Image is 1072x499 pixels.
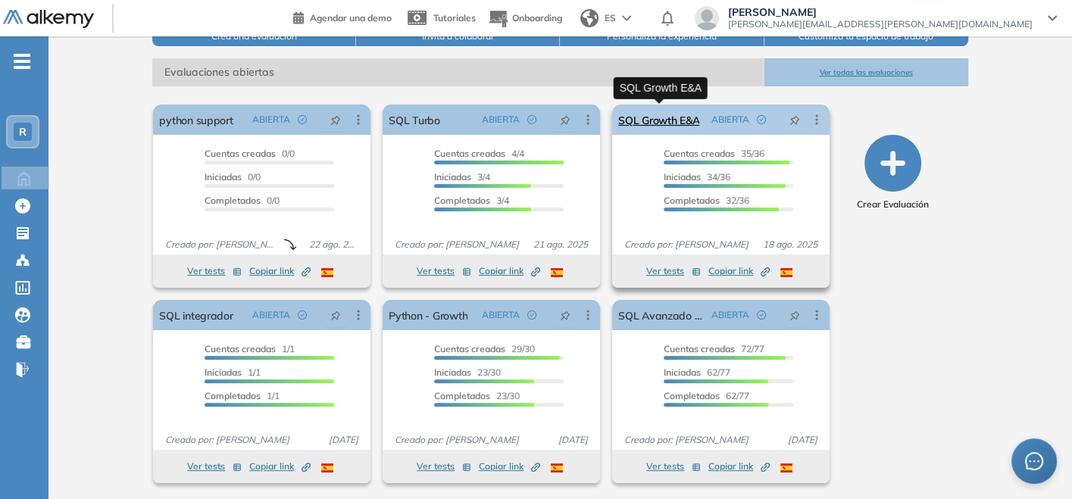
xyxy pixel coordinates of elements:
span: pushpin [330,114,341,126]
button: Copiar link [249,262,311,280]
span: Evaluaciones abiertas [152,58,764,86]
span: Cuentas creadas [434,148,505,159]
span: Completados [434,195,490,206]
img: arrow [622,15,631,21]
span: pushpin [330,309,341,321]
button: Copiar link [249,457,311,476]
button: Onboarding [488,2,562,35]
span: check-circle [298,115,307,124]
span: 3/4 [434,171,490,182]
span: Cuentas creadas [205,343,276,354]
div: Widget de chat [996,426,1072,499]
span: 4/4 [434,148,524,159]
img: ESP [551,268,563,277]
span: Completados [205,195,261,206]
span: [PERSON_NAME][EMAIL_ADDRESS][PERSON_NAME][DOMAIN_NAME] [728,18,1033,30]
span: Crear Evaluación [857,198,929,211]
span: check-circle [757,310,766,320]
span: ABIERTA [711,308,749,322]
img: ESP [321,463,333,472]
span: 1/1 [205,390,280,401]
a: SQL Turbo [389,104,440,135]
span: Agendar una demo [310,12,392,23]
span: 21 ago. 2025 [527,238,594,251]
span: 62/77 [664,366,730,378]
span: check-circle [527,310,536,320]
img: Logo [3,10,94,29]
button: Ver tests [187,262,242,280]
span: Creado por: [PERSON_NAME] [389,433,525,447]
span: ABIERTA [711,113,749,126]
button: Ver todas las evaluaciones [764,58,968,86]
img: ESP [551,463,563,472]
span: 34/36 [664,171,730,182]
span: check-circle [527,115,536,124]
span: 0/0 [205,195,280,206]
button: Crea una evaluación [152,27,356,46]
span: Completados [664,195,720,206]
button: Ver tests [646,262,701,280]
span: Iniciadas [205,171,242,182]
span: Iniciadas [205,366,242,378]
span: pushpin [560,309,570,321]
img: world [580,9,599,27]
span: 35/36 [664,148,764,159]
span: [DATE] [323,433,364,447]
span: pushpin [789,114,800,126]
span: pushpin [789,309,800,321]
button: pushpin [549,108,582,132]
span: R [19,126,27,138]
span: Iniciadas [434,171,471,182]
a: Agendar una demo [293,8,392,26]
span: Tutoriales [433,12,476,23]
span: 22 ago. 2025 [303,238,364,251]
i: - [14,60,30,63]
span: 62/77 [664,390,749,401]
span: Creado por: [PERSON_NAME] [618,238,755,251]
span: Creado por: [PERSON_NAME] [159,238,284,251]
span: Cuentas creadas [434,343,505,354]
span: 18 ago. 2025 [757,238,824,251]
div: SQL Growth E&A [614,76,708,98]
span: Creado por: [PERSON_NAME] [618,433,755,447]
button: Copiar link [479,262,540,280]
a: SQL Growth E&A [618,104,699,135]
span: Copiar link [708,264,770,278]
button: pushpin [319,303,352,327]
span: ABIERTA [252,113,290,126]
span: check-circle [757,115,766,124]
span: Cuentas creadas [664,343,735,354]
button: pushpin [549,303,582,327]
span: Copiar link [479,460,540,473]
span: Cuentas creadas [205,148,276,159]
button: Personaliza la experiencia [560,27,764,46]
span: Creado por: [PERSON_NAME] [159,433,295,447]
span: 72/77 [664,343,764,354]
span: Iniciadas [434,366,471,378]
span: 23/30 [434,366,501,378]
span: Onboarding [512,12,562,23]
span: Copiar link [249,264,311,278]
a: SQL integrador [159,300,233,330]
button: Customiza tu espacio de trabajo [764,27,968,46]
span: Iniciadas [664,171,701,182]
button: Ver tests [187,457,242,476]
span: 0/0 [205,171,261,182]
span: [DATE] [552,433,594,447]
a: python support [159,104,233,135]
span: [PERSON_NAME] [728,6,1033,18]
a: Python - Growth [389,300,467,330]
a: SQL Avanzado - Growth [618,300,705,330]
img: ESP [780,463,792,472]
button: Invita a colaborar [356,27,560,46]
span: 23/30 [434,390,520,401]
span: pushpin [560,114,570,126]
button: Copiar link [708,457,770,476]
span: Completados [664,390,720,401]
span: ABIERTA [482,308,520,322]
span: 1/1 [205,366,261,378]
span: Copiar link [479,264,540,278]
span: Creado por: [PERSON_NAME] [389,238,525,251]
button: Copiar link [708,262,770,280]
span: 1/1 [205,343,295,354]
